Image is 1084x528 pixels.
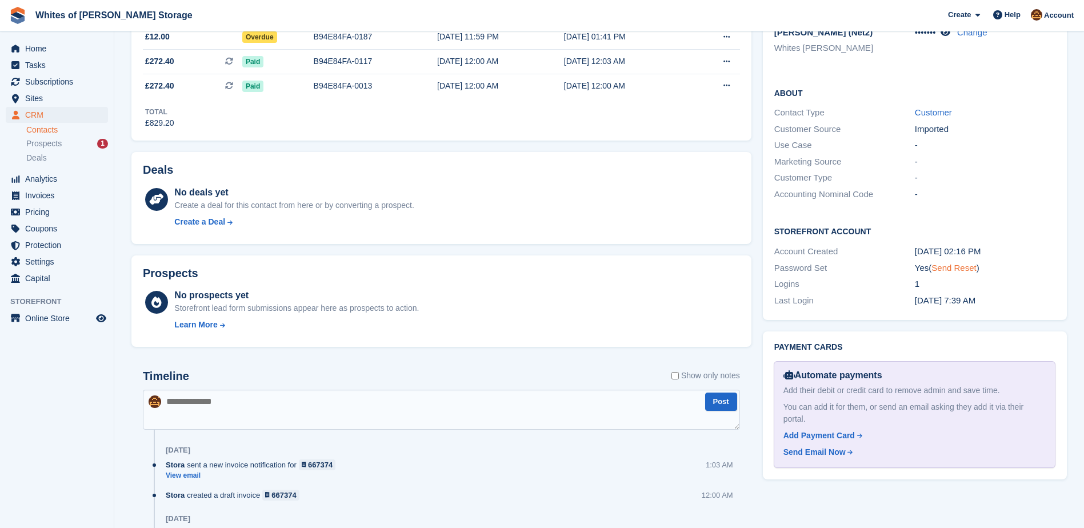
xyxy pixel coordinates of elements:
a: menu [6,171,108,187]
div: B94E84FA-0117 [314,55,437,67]
span: Overdue [242,31,277,43]
a: 667374 [262,490,299,501]
span: £272.40 [145,80,174,92]
a: Prospects 1 [26,138,108,150]
div: sent a new invoice notification for [166,459,341,470]
span: Help [1005,9,1021,21]
div: - [915,171,1055,185]
div: Accounting Nominal Code [774,188,915,201]
div: £829.20 [145,117,174,129]
span: Sites [25,90,94,106]
a: menu [6,107,108,123]
img: stora-icon-8386f47178a22dfd0bd8f6a31ec36ba5ce8667c1dd55bd0f319d3a0aa187defe.svg [9,7,26,24]
div: [DATE] 12:00 AM [437,55,564,67]
span: Protection [25,237,94,253]
li: Whites [PERSON_NAME] [774,42,915,55]
div: [DATE] 02:16 PM [915,245,1055,258]
h2: Deals [143,163,173,177]
span: Deals [26,153,47,163]
a: menu [6,187,108,203]
a: menu [6,221,108,237]
a: Contacts [26,125,108,135]
a: Customer [915,107,952,117]
img: Eddie White [149,395,161,408]
a: menu [6,90,108,106]
span: Pricing [25,204,94,220]
span: Home [25,41,94,57]
div: [DATE] 12:03 AM [564,55,691,67]
span: £272.40 [145,55,174,67]
span: [PERSON_NAME] (Net2) [774,27,873,37]
h2: Timeline [143,370,189,383]
div: - [915,188,1055,201]
a: Add Payment Card [783,430,1041,442]
a: Create a Deal [174,216,414,228]
a: Change [957,27,987,37]
div: 1 [915,278,1055,291]
div: Logins [774,278,915,291]
h2: About [774,87,1055,98]
a: Send Reset [931,263,976,273]
div: 1 [97,139,108,149]
a: menu [6,254,108,270]
a: Learn More [174,319,419,331]
div: Yes [915,262,1055,275]
h2: Payment cards [774,343,1055,352]
input: Show only notes [671,370,679,382]
div: [DATE] 12:00 AM [564,80,691,92]
div: Customer Source [774,123,915,136]
h2: Storefront Account [774,225,1055,237]
div: Add Payment Card [783,430,855,442]
label: Show only notes [671,370,740,382]
div: Contact Type [774,106,915,119]
span: Tasks [25,57,94,73]
div: Create a deal for this contact from here or by converting a prospect. [174,199,414,211]
a: menu [6,57,108,73]
div: 12:00 AM [702,490,733,501]
div: Account Created [774,245,915,258]
a: Whites of [PERSON_NAME] Storage [31,6,197,25]
div: Learn More [174,319,217,331]
div: Password Set [774,262,915,275]
span: £12.00 [145,31,170,43]
div: B94E84FA-0187 [314,31,437,43]
div: [DATE] [166,514,190,523]
div: [DATE] [166,446,190,455]
span: ( ) [929,263,979,273]
a: 667374 [299,459,336,470]
div: created a draft invoice [166,490,305,501]
span: Prospects [26,138,62,149]
a: menu [6,41,108,57]
span: Stora [166,459,185,470]
a: menu [6,237,108,253]
div: 667374 [271,490,296,501]
span: Stora [166,490,185,501]
div: Storefront lead form submissions appear here as prospects to action. [174,302,419,314]
div: No deals yet [174,186,414,199]
span: Paid [242,56,263,67]
span: Subscriptions [25,74,94,90]
a: menu [6,310,108,326]
div: Customer Type [774,171,915,185]
div: [DATE] 11:59 PM [437,31,564,43]
div: Imported [915,123,1055,136]
div: Send Email Now [783,446,846,458]
span: ••••••• [915,27,936,37]
a: View email [166,471,341,481]
img: Eddie White [1031,9,1042,21]
div: Total [145,107,174,117]
div: [DATE] 01:41 PM [564,31,691,43]
span: CRM [25,107,94,123]
div: Automate payments [783,369,1046,382]
span: Storefront [10,296,114,307]
div: Create a Deal [174,216,225,228]
div: - [915,139,1055,152]
div: You can add it for them, or send an email asking they add it via their portal. [783,401,1046,425]
span: Analytics [25,171,94,187]
div: Last Login [774,294,915,307]
a: Deals [26,152,108,164]
span: Coupons [25,221,94,237]
div: Marketing Source [774,155,915,169]
span: Invoices [25,187,94,203]
div: [DATE] 12:00 AM [437,80,564,92]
